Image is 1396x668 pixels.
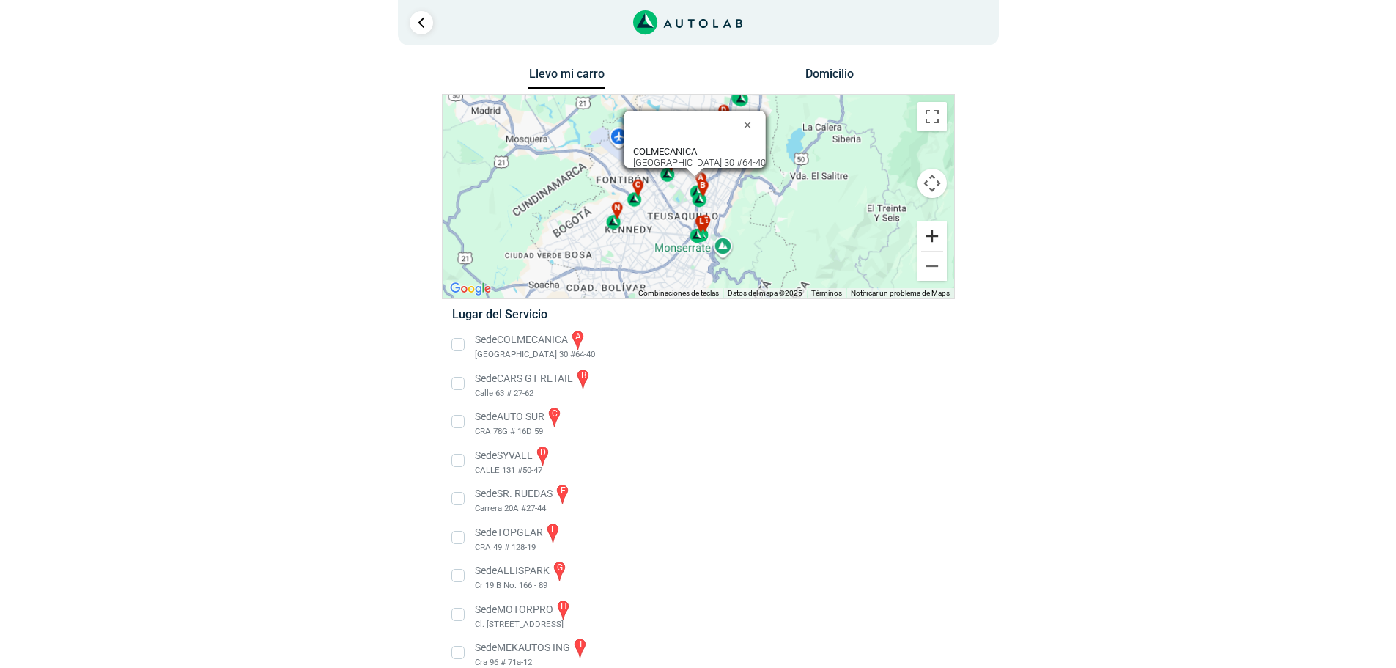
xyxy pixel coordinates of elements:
button: Controles de visualización del mapa [917,169,947,198]
a: Link al sitio de autolab [633,15,742,29]
button: Ampliar [917,221,947,251]
a: Abre esta zona en Google Maps (se abre en una nueva ventana) [446,279,495,298]
span: Datos del mapa ©2025 [728,289,802,297]
span: l [698,216,703,228]
button: Domicilio [791,67,868,88]
span: c [635,179,640,191]
a: Términos [811,289,842,297]
b: COLMECANICA [632,146,696,157]
span: d [721,104,727,117]
span: a [698,172,703,185]
button: Llevo mi carro [528,67,605,89]
a: Notificar un problema de Maps [851,289,950,297]
span: b [700,180,706,192]
div: [GEOGRAPHIC_DATA] 30 #64-40 [632,146,765,168]
button: Reducir [917,252,947,281]
a: Ir al paso anterior [410,11,433,34]
button: Cerrar [733,107,768,142]
button: Combinaciones de teclas [638,288,719,298]
span: n [614,202,620,214]
span: e [703,215,707,227]
img: Google [446,279,495,298]
button: Cambiar a la vista en pantalla completa [917,102,947,131]
h5: Lugar del Servicio [452,307,944,321]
